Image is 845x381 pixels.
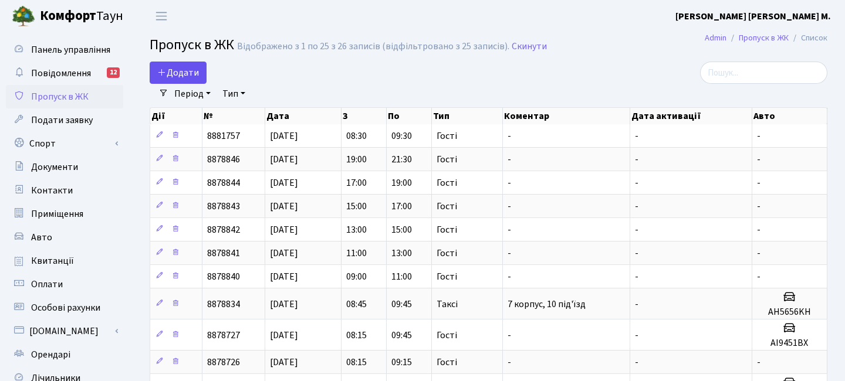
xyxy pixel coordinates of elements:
span: 17:00 [346,176,367,189]
span: - [757,270,760,283]
div: 12 [107,67,120,78]
span: - [757,223,760,236]
a: Спорт [6,132,123,155]
span: 21:30 [391,153,412,166]
span: Панель управління [31,43,110,56]
a: Тип [218,84,250,104]
a: Оплати [6,273,123,296]
span: [DATE] [270,329,298,342]
h5: АІ9451ВХ [757,338,822,349]
span: 09:45 [391,298,412,311]
a: Admin [705,32,726,44]
span: 8878844 [207,176,240,189]
span: - [757,247,760,260]
span: - [757,130,760,142]
span: Гості [437,131,457,141]
span: 13:00 [346,223,367,236]
span: 19:00 [346,153,367,166]
img: logo.png [12,5,35,28]
th: Дата активації [630,108,752,124]
span: Гості [437,358,457,367]
span: Документи [31,161,78,174]
span: 8878842 [207,223,240,236]
span: 8878843 [207,200,240,213]
span: - [757,200,760,213]
th: З [342,108,387,124]
span: - [635,200,638,213]
span: Оплати [31,278,63,291]
span: - [635,176,638,189]
span: [DATE] [270,176,298,189]
span: Таун [40,6,123,26]
a: Панель управління [6,38,123,62]
span: Пропуск в ЖК [150,35,234,55]
span: 7 корпус, 10 під'їзд [508,298,586,311]
span: - [635,153,638,166]
span: 09:45 [391,329,412,342]
span: [DATE] [270,153,298,166]
span: Авто [31,231,52,244]
th: Авто [752,108,827,124]
span: Повідомлення [31,67,91,80]
span: Особові рахунки [31,301,100,314]
span: Гості [437,155,457,164]
span: 15:00 [391,223,412,236]
span: - [508,356,511,369]
a: Авто [6,226,123,249]
span: - [635,356,638,369]
li: Список [789,32,827,45]
span: - [757,153,760,166]
span: - [635,223,638,236]
span: 08:45 [346,298,367,311]
span: 19:00 [391,176,412,189]
th: Коментар [503,108,630,124]
a: [PERSON_NAME] [PERSON_NAME] М. [675,9,831,23]
span: 17:00 [391,200,412,213]
span: - [635,247,638,260]
h5: AH5656KH [757,307,822,318]
th: Тип [432,108,502,124]
span: - [508,247,511,260]
span: Таксі [437,300,458,309]
span: - [635,270,638,283]
a: Додати [150,62,207,84]
span: Гості [437,202,457,211]
span: 8878727 [207,329,240,342]
span: Гості [437,249,457,258]
button: Переключити навігацію [147,6,176,26]
span: Пропуск в ЖК [31,90,89,103]
span: - [508,223,511,236]
span: Гості [437,225,457,234]
span: - [635,329,638,342]
span: [DATE] [270,247,298,260]
span: [DATE] [270,200,298,213]
span: 8878834 [207,298,240,311]
span: 08:15 [346,329,367,342]
span: [DATE] [270,356,298,369]
span: 15:00 [346,200,367,213]
span: - [757,356,760,369]
th: Дата [265,108,342,124]
span: 8878840 [207,270,240,283]
a: Документи [6,155,123,179]
a: [DOMAIN_NAME] [6,319,123,343]
a: Пропуск в ЖК [6,85,123,108]
span: 8878841 [207,247,240,260]
span: Гості [437,272,457,281]
th: № [202,108,265,124]
span: - [508,153,511,166]
span: 13:00 [391,247,412,260]
span: 09:15 [391,356,412,369]
span: 09:00 [346,270,367,283]
span: 11:00 [391,270,412,283]
span: 8881757 [207,130,240,142]
th: По [387,108,432,124]
a: Скинути [512,41,547,52]
a: Приміщення [6,202,123,226]
a: Особові рахунки [6,296,123,319]
span: Контакти [31,184,73,197]
span: 11:00 [346,247,367,260]
span: 09:30 [391,130,412,142]
span: Гості [437,178,457,188]
span: - [635,298,638,311]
